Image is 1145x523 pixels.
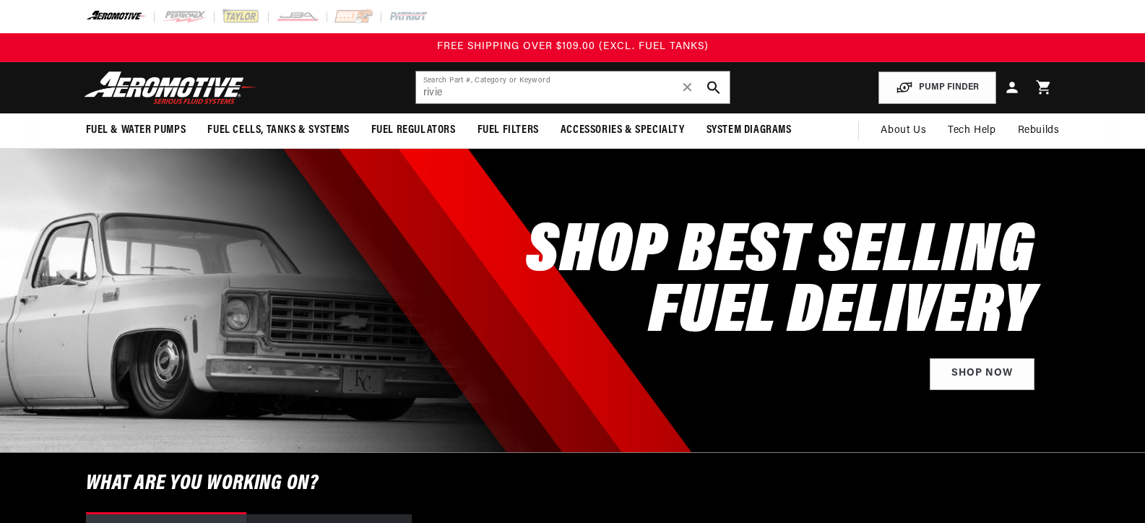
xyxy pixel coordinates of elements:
span: FREE SHIPPING OVER $109.00 (EXCL. FUEL TANKS) [437,41,709,52]
summary: Fuel Filters [467,113,550,147]
summary: Fuel Cells, Tanks & Systems [196,113,360,147]
summary: Fuel Regulators [360,113,467,147]
span: System Diagrams [707,123,792,138]
button: PUMP FINDER [878,72,996,104]
span: Fuel Cells, Tanks & Systems [207,123,349,138]
summary: Accessories & Specialty [550,113,696,147]
img: Aeromotive [80,71,261,105]
h6: What are you working on? [50,453,1096,514]
h2: SHOP BEST SELLING FUEL DELIVERY [526,222,1034,344]
span: Tech Help [948,123,995,139]
summary: Tech Help [937,113,1006,148]
span: ✕ [681,76,694,99]
span: Fuel Filters [478,123,539,138]
input: Search by Part Number, Category or Keyword [416,72,730,103]
span: Rebuilds [1018,123,1060,139]
span: About Us [881,125,926,136]
summary: Fuel & Water Pumps [75,113,197,147]
span: Accessories & Specialty [561,123,685,138]
span: Fuel & Water Pumps [86,123,186,138]
a: Shop Now [930,358,1034,391]
button: search button [698,72,730,103]
span: Fuel Regulators [371,123,456,138]
summary: Rebuilds [1007,113,1071,148]
summary: System Diagrams [696,113,803,147]
a: About Us [870,113,937,148]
